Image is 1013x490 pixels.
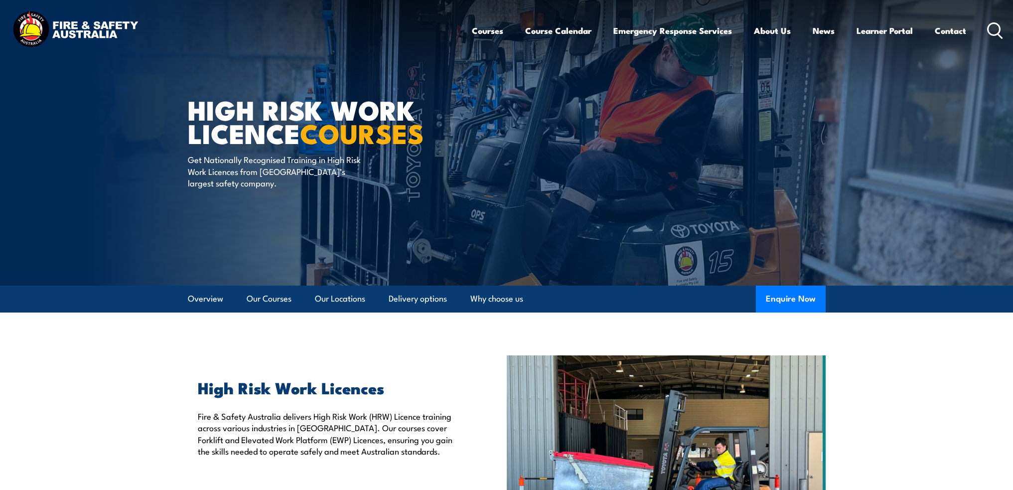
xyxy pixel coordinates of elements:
a: About Us [754,17,791,44]
a: Our Courses [247,286,291,312]
h2: High Risk Work Licences [198,380,461,394]
h1: High Risk Work Licence [188,98,434,144]
strong: COURSES [300,112,424,153]
a: Emergency Response Services [613,17,732,44]
p: Fire & Safety Australia delivers High Risk Work (HRW) Licence training across various industries ... [198,410,461,457]
a: Why choose us [470,286,523,312]
a: Overview [188,286,223,312]
p: Get Nationally Recognised Training in High Risk Work Licences from [GEOGRAPHIC_DATA]’s largest sa... [188,154,370,188]
a: Our Locations [315,286,365,312]
a: Courses [472,17,503,44]
a: News [813,17,835,44]
button: Enquire Now [756,286,826,313]
a: Learner Portal [857,17,913,44]
a: Course Calendar [525,17,591,44]
a: Delivery options [389,286,447,312]
a: Contact [935,17,966,44]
